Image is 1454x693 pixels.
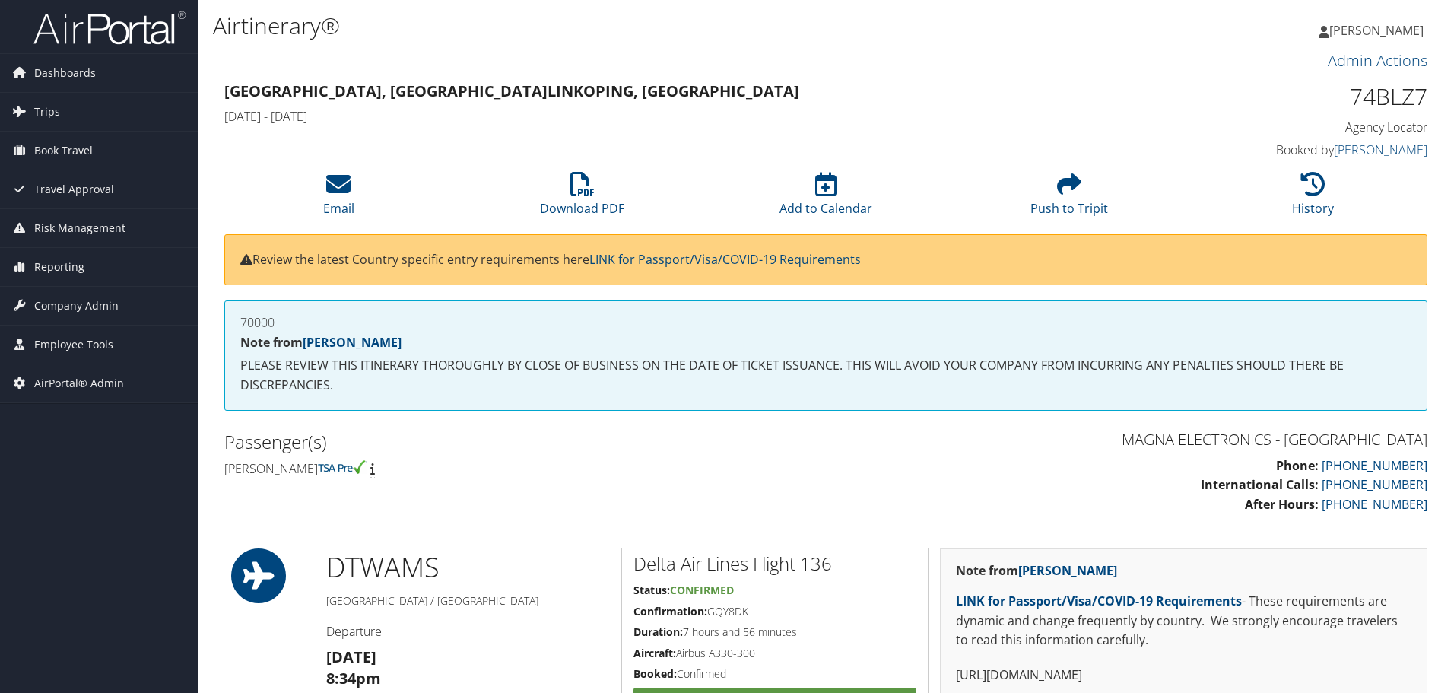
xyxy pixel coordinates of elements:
a: Add to Calendar [779,180,872,217]
img: airportal-logo.png [33,10,186,46]
a: [PERSON_NAME] [1018,562,1117,579]
p: Review the latest Country specific entry requirements here [240,250,1411,270]
span: AirPortal® Admin [34,364,124,402]
h5: 7 hours and 56 minutes [633,625,916,640]
strong: Note from [240,334,402,351]
strong: [DATE] [326,647,376,667]
span: Employee Tools [34,326,113,364]
h3: MAGNA ELECTRONICS - [GEOGRAPHIC_DATA] [837,429,1427,450]
strong: Phone: [1276,457,1319,474]
span: Trips [34,93,60,131]
span: Travel Approval [34,170,114,208]
strong: Aircraft: [633,646,676,660]
strong: Booked: [633,666,677,681]
a: LINK for Passport/Visa/COVID-19 Requirements [589,251,861,268]
img: tsa-precheck.png [318,460,367,474]
h2: Delta Air Lines Flight 136 [633,551,916,577]
h5: Confirmed [633,666,916,682]
a: LINK for Passport/Visa/COVID-19 Requirements [956,593,1242,609]
h4: 70000 [240,316,1411,329]
p: [URL][DOMAIN_NAME] [956,666,1411,685]
span: Book Travel [34,132,93,170]
a: [PERSON_NAME] [1319,8,1439,53]
strong: Duration: [633,625,683,639]
h5: Airbus A330-300 [633,646,916,661]
a: [PERSON_NAME] [303,334,402,351]
span: Company Admin [34,287,119,325]
a: [PHONE_NUMBER] [1322,457,1427,474]
a: History [1292,180,1334,217]
h4: Agency Locator [1144,119,1427,135]
span: Confirmed [670,583,734,597]
a: Admin Actions [1328,50,1427,71]
span: [PERSON_NAME] [1329,22,1424,39]
h1: 74BLZ7 [1144,81,1427,113]
p: - These requirements are dynamic and change frequently by country. We strongly encourage traveler... [956,592,1411,650]
strong: [GEOGRAPHIC_DATA], [GEOGRAPHIC_DATA] Linkoping, [GEOGRAPHIC_DATA] [224,81,799,101]
h5: [GEOGRAPHIC_DATA] / [GEOGRAPHIC_DATA] [326,593,610,609]
a: Email [323,180,354,217]
a: [PHONE_NUMBER] [1322,476,1427,493]
h2: Passenger(s) [224,429,814,455]
a: Push to Tripit [1030,180,1108,217]
h4: Departure [326,623,610,640]
strong: International Calls: [1201,476,1319,493]
strong: After Hours: [1245,496,1319,513]
h4: Booked by [1144,141,1427,158]
span: Dashboards [34,54,96,92]
h1: DTW AMS [326,548,610,587]
a: Download PDF [540,180,624,217]
strong: Confirmation: [633,604,707,618]
h5: GQY8DK [633,604,916,619]
strong: 8:34pm [326,668,381,688]
span: Reporting [34,248,84,286]
p: PLEASE REVIEW THIS ITINERARY THOROUGHLY BY CLOSE OF BUSINESS ON THE DATE OF TICKET ISSUANCE. THIS... [240,356,1411,395]
strong: Note from [956,562,1117,579]
a: [PERSON_NAME] [1334,141,1427,158]
h4: [DATE] - [DATE] [224,108,1121,125]
strong: Status: [633,583,670,597]
h1: Airtinerary® [213,10,1030,42]
span: Risk Management [34,209,125,247]
h4: [PERSON_NAME] [224,460,814,477]
a: [PHONE_NUMBER] [1322,496,1427,513]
